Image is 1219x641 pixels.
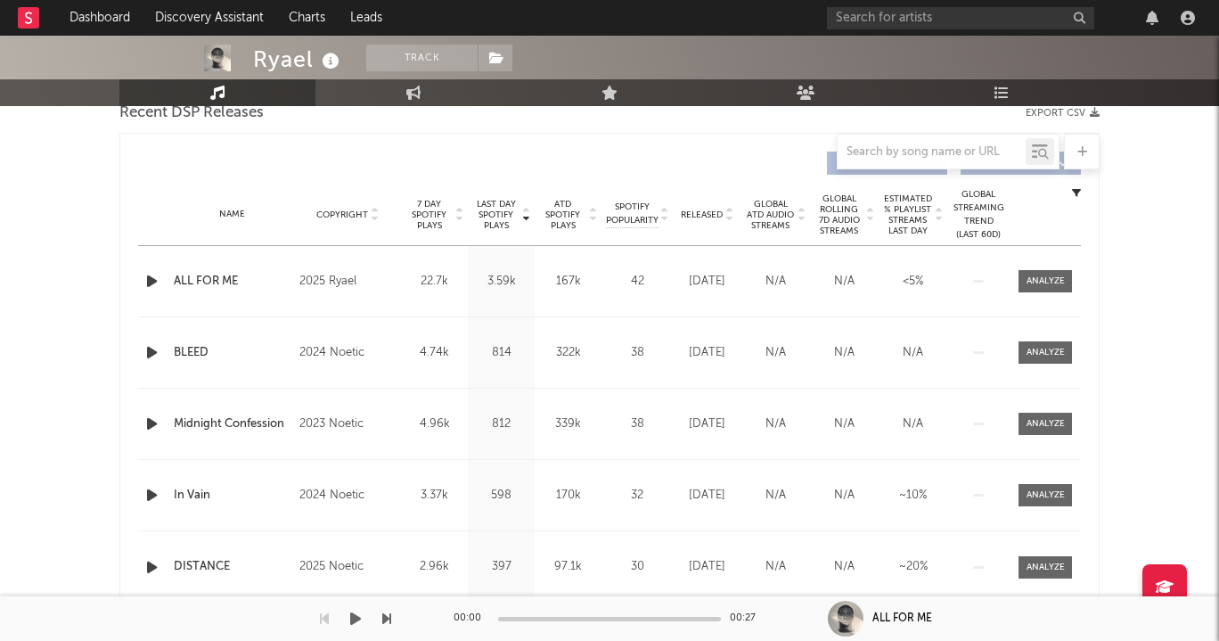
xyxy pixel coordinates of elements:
div: 2.96k [405,558,463,576]
div: N/A [814,344,874,362]
div: 32 [606,487,668,505]
div: 339k [539,415,597,433]
div: [DATE] [677,273,737,291]
span: Last Day Spotify Plays [472,199,520,231]
span: Copyright [316,210,368,220]
input: Search by song name or URL [838,145,1026,160]
div: N/A [883,344,943,362]
div: N/A [883,415,943,433]
div: 598 [472,487,530,505]
div: 30 [606,558,668,576]
div: N/A [746,273,806,291]
div: 3.59k [472,273,530,291]
div: 38 [606,415,668,433]
div: ~ 10 % [883,487,943,505]
div: 2024 Noetic [299,342,397,364]
a: BLEED [174,344,290,362]
div: N/A [746,344,806,362]
div: N/A [746,558,806,576]
div: N/A [814,487,874,505]
div: [DATE] [677,344,737,362]
div: 2025 Ryael [299,271,397,292]
div: N/A [814,273,874,291]
span: Released [681,210,723,220]
div: 97.1k [539,558,597,576]
div: 170k [539,487,597,505]
div: 397 [472,558,530,576]
span: Spotify Popularity [606,201,659,227]
a: Midnight Confession [174,415,290,433]
div: <5% [883,273,943,291]
div: N/A [746,487,806,505]
div: [DATE] [677,558,737,576]
div: Name [174,208,290,221]
div: 814 [472,344,530,362]
button: Export CSV [1026,108,1100,119]
div: 42 [606,273,668,291]
div: 2025 Noetic [299,556,397,578]
span: Global ATD Audio Streams [746,199,795,231]
div: ~ 20 % [883,558,943,576]
div: [DATE] [677,487,737,505]
div: 00:27 [730,608,765,629]
button: Track [366,45,478,71]
span: Estimated % Playlist Streams Last Day [883,193,932,236]
div: 00:00 [454,608,489,629]
div: 812 [472,415,530,433]
div: N/A [814,415,874,433]
div: 2023 Noetic [299,414,397,435]
div: Ryael [253,45,344,74]
span: ATD Spotify Plays [539,199,586,231]
div: ALL FOR ME [872,611,932,627]
div: Global Streaming Trend (Last 60D) [952,188,1005,242]
a: DISTANCE [174,558,290,576]
div: [DATE] [677,415,737,433]
div: 167k [539,273,597,291]
div: 3.37k [405,487,463,505]
div: N/A [814,558,874,576]
span: 7 Day Spotify Plays [405,199,453,231]
div: 4.74k [405,344,463,362]
div: 38 [606,344,668,362]
span: Global Rolling 7D Audio Streams [814,193,863,236]
a: In Vain [174,487,290,505]
div: 2024 Noetic [299,485,397,506]
div: 22.7k [405,273,463,291]
div: N/A [746,415,806,433]
input: Search for artists [827,7,1094,29]
a: ALL FOR ME [174,273,290,291]
div: 4.96k [405,415,463,433]
div: 322k [539,344,597,362]
span: Recent DSP Releases [119,103,264,124]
